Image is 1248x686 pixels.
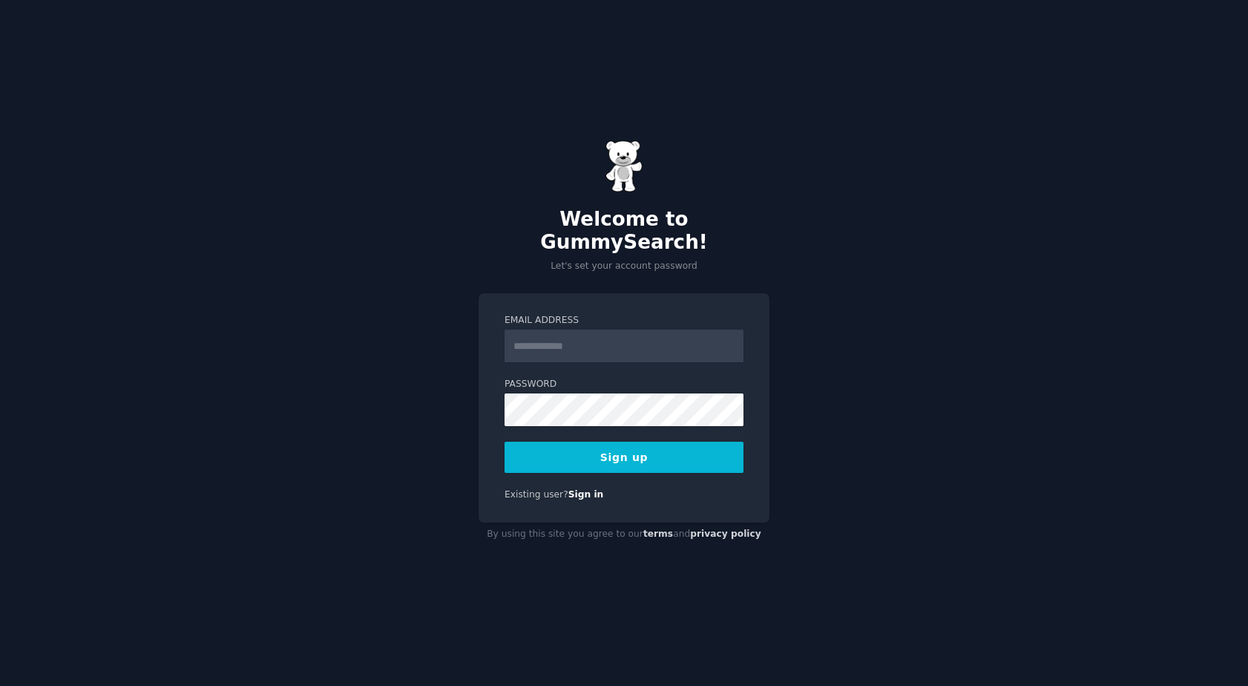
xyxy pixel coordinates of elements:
a: Sign in [568,489,604,500]
a: terms [643,529,673,539]
img: Gummy Bear [605,140,643,192]
h2: Welcome to GummySearch! [479,208,769,255]
div: By using this site you agree to our and [479,523,769,546]
p: Let's set your account password [479,260,769,273]
span: Existing user? [505,489,568,500]
a: privacy policy [690,529,761,539]
label: Password [505,378,743,391]
button: Sign up [505,442,743,473]
label: Email Address [505,314,743,327]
